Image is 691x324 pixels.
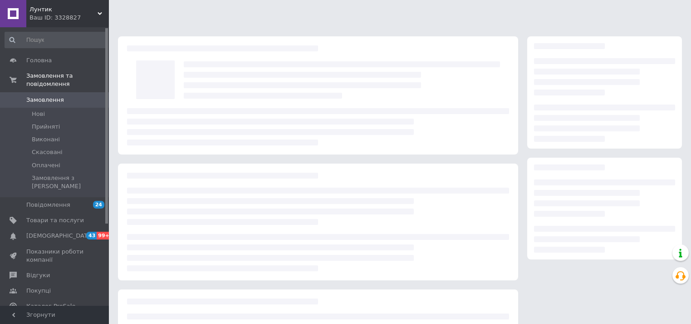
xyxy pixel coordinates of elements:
[29,14,109,22] div: Ваш ID: 3328827
[26,216,84,224] span: Товари та послуги
[5,32,107,48] input: Пошук
[26,248,84,264] span: Показники роботи компанії
[32,148,63,156] span: Скасовані
[26,271,50,279] span: Відгуки
[26,201,70,209] span: Повідомлення
[32,110,45,118] span: Нові
[26,72,109,88] span: Замовлення та повідомлення
[32,174,106,190] span: Замовлення з [PERSON_NAME]
[26,287,51,295] span: Покупці
[97,232,112,239] span: 99+
[32,135,60,144] span: Виконані
[32,123,60,131] span: Прийняті
[32,161,60,169] span: Оплачені
[93,201,104,209] span: 24
[26,232,93,240] span: [DEMOGRAPHIC_DATA]
[26,302,75,310] span: Каталог ProSale
[26,96,64,104] span: Замовлення
[29,5,98,14] span: Лунтик
[26,56,52,65] span: Головна
[86,232,97,239] span: 43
